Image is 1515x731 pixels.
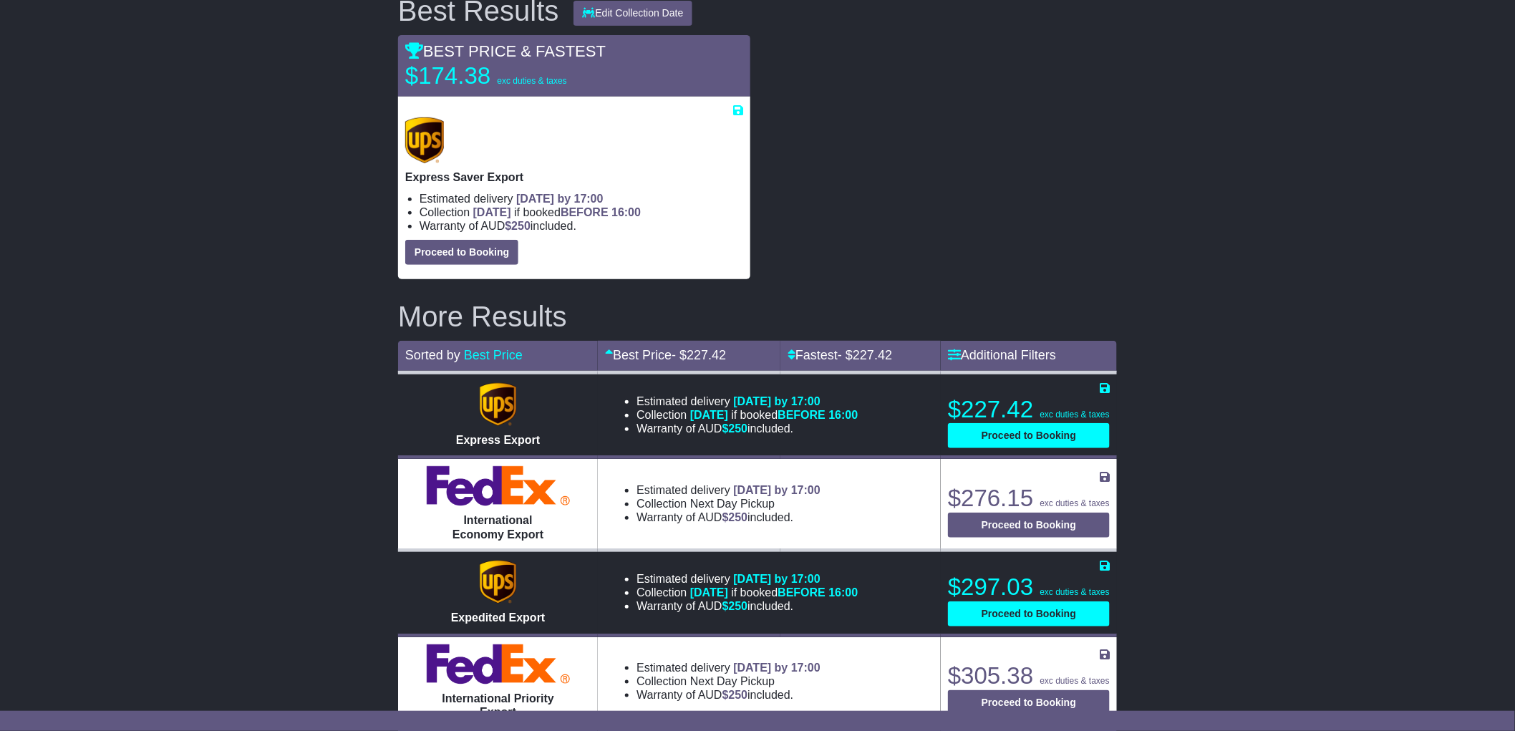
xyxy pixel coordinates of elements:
[788,348,892,362] a: Fastest- $227.42
[637,510,821,524] li: Warranty of AUD included.
[722,422,748,435] span: $
[637,483,821,497] li: Estimated delivery
[948,513,1110,538] button: Proceed to Booking
[405,117,444,163] img: UPS (new): Express Saver Export
[637,688,821,702] li: Warranty of AUD included.
[1040,587,1110,597] span: exc duties & taxes
[672,348,726,362] span: - $
[420,219,743,233] li: Warranty of AUD included.
[473,206,641,218] span: if booked
[722,600,748,612] span: $
[637,408,858,422] li: Collection
[464,348,523,362] a: Best Price
[405,240,518,265] button: Proceed to Booking
[687,348,726,362] span: 227.42
[829,409,858,421] span: 16:00
[405,42,606,60] span: BEST PRICE & FASTEST
[690,409,728,421] span: [DATE]
[948,348,1056,362] a: Additional Filters
[729,600,748,612] span: 250
[405,170,743,184] p: Express Saver Export
[637,599,858,613] li: Warranty of AUD included.
[511,220,531,232] span: 250
[452,514,543,540] span: International Economy Export
[778,586,826,599] span: BEFORE
[722,689,748,701] span: $
[690,675,775,687] span: Next Day Pickup
[637,394,858,408] li: Estimated delivery
[838,348,892,362] span: - $
[948,601,1110,626] button: Proceed to Booking
[420,192,743,205] li: Estimated delivery
[605,348,726,362] a: Best Price- $227.42
[427,466,570,506] img: FedEx Express: International Economy Export
[473,206,511,218] span: [DATE]
[733,662,821,674] span: [DATE] by 17:00
[611,206,641,218] span: 16:00
[778,409,826,421] span: BEFORE
[451,611,546,624] span: Expedited Export
[480,561,516,604] img: UPS (new): Expedited Export
[637,661,821,674] li: Estimated delivery
[948,662,1110,690] p: $305.38
[948,573,1110,601] p: $297.03
[733,395,821,407] span: [DATE] by 17:00
[690,586,728,599] span: [DATE]
[948,423,1110,448] button: Proceed to Booking
[456,434,540,446] span: Express Export
[1040,676,1110,686] span: exc duties & taxes
[690,498,775,510] span: Next Day Pickup
[637,422,858,435] li: Warranty of AUD included.
[637,586,858,599] li: Collection
[948,395,1110,424] p: $227.42
[722,511,748,523] span: $
[497,76,566,86] span: exc duties & taxes
[729,511,748,523] span: 250
[420,205,743,219] li: Collection
[1040,410,1110,420] span: exc duties & taxes
[442,692,553,718] span: International Priority Export
[405,62,584,90] p: $174.38
[729,689,748,701] span: 250
[853,348,892,362] span: 227.42
[690,586,858,599] span: if booked
[948,484,1110,513] p: $276.15
[1040,498,1110,508] span: exc duties & taxes
[690,409,858,421] span: if booked
[561,206,609,218] span: BEFORE
[829,586,858,599] span: 16:00
[637,674,821,688] li: Collection
[637,572,858,586] li: Estimated delivery
[405,348,460,362] span: Sorted by
[637,497,821,510] li: Collection
[733,573,821,585] span: [DATE] by 17:00
[733,484,821,496] span: [DATE] by 17:00
[948,690,1110,715] button: Proceed to Booking
[427,644,570,684] img: FedEx Express: International Priority Export
[729,422,748,435] span: 250
[505,220,531,232] span: $
[573,1,693,26] button: Edit Collection Date
[398,301,1117,332] h2: More Results
[516,193,604,205] span: [DATE] by 17:00
[480,383,516,426] img: UPS (new): Express Export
